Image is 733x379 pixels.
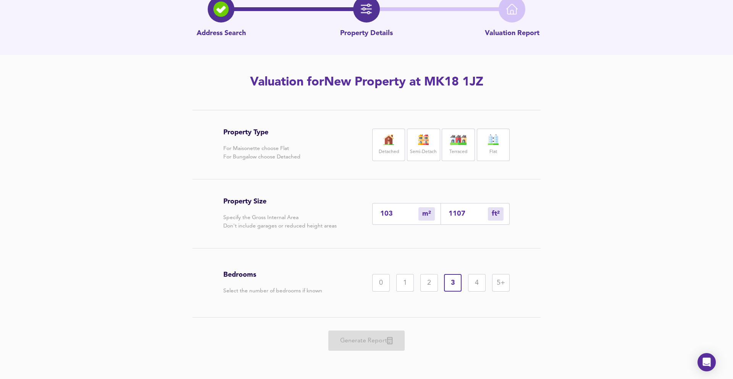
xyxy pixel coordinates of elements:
[372,274,390,292] div: 0
[407,129,440,161] div: Semi-Detach
[484,134,503,145] img: flat-icon
[213,2,229,17] img: search-icon
[223,144,300,161] p: For Maisonette choose Flat For Bungalow choose Detached
[444,274,462,292] div: 3
[150,74,583,91] h2: Valuation for New Property at MK18 1JZ
[492,274,510,292] div: 5+
[372,129,405,161] div: Detached
[442,129,475,161] div: Terraced
[340,29,393,39] p: Property Details
[488,207,504,221] div: m²
[506,3,518,15] img: home-icon
[697,353,716,371] div: Open Intercom Messenger
[380,210,418,218] input: Enter sqm
[223,213,337,230] p: Specify the Gross Internal Area Don't include garages or reduced height areas
[477,129,510,161] div: Flat
[449,134,468,145] img: house-icon
[223,287,322,295] p: Select the number of bedrooms if known
[379,147,399,157] label: Detached
[223,197,337,206] h3: Property Size
[468,274,486,292] div: 4
[379,134,398,145] img: house-icon
[410,147,437,157] label: Semi-Detach
[449,147,467,157] label: Terraced
[449,210,488,218] input: Sqft
[418,207,435,221] div: m²
[223,128,300,137] h3: Property Type
[361,3,372,15] img: filter-icon
[414,134,433,145] img: house-icon
[396,274,414,292] div: 1
[197,29,246,39] p: Address Search
[489,147,497,157] label: Flat
[420,274,438,292] div: 2
[223,271,322,279] h3: Bedrooms
[485,29,539,39] p: Valuation Report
